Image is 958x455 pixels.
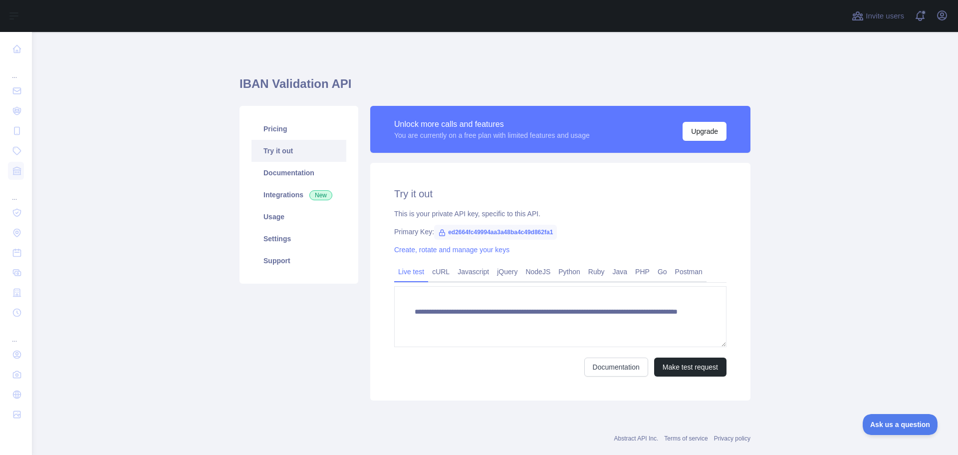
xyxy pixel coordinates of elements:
[8,60,24,80] div: ...
[394,246,509,254] a: Create, rotate and manage your keys
[394,130,590,140] div: You are currently on a free plan with limited features and usage
[664,435,708,442] a: Terms of service
[866,10,904,22] span: Invite users
[584,358,648,377] a: Documentation
[394,227,726,237] div: Primary Key:
[584,264,609,280] a: Ruby
[251,118,346,140] a: Pricing
[614,435,659,442] a: Abstract API Inc.
[631,264,654,280] a: PHP
[671,264,707,280] a: Postman
[683,122,726,141] button: Upgrade
[654,358,726,377] button: Make test request
[251,228,346,250] a: Settings
[394,264,428,280] a: Live test
[493,264,521,280] a: jQuery
[554,264,584,280] a: Python
[309,190,332,200] span: New
[8,324,24,344] div: ...
[251,206,346,228] a: Usage
[654,264,671,280] a: Go
[239,76,750,100] h1: IBAN Validation API
[394,118,590,130] div: Unlock more calls and features
[394,209,726,219] div: This is your private API key, specific to this API.
[394,187,726,201] h2: Try it out
[609,264,632,280] a: Java
[251,162,346,184] a: Documentation
[251,250,346,272] a: Support
[8,182,24,202] div: ...
[251,184,346,206] a: Integrations New
[428,264,454,280] a: cURL
[714,435,750,442] a: Privacy policy
[863,414,938,435] iframe: Toggle Customer Support
[850,8,906,24] button: Invite users
[434,225,557,240] span: ed2664fc49994aa3a48ba4c49d862fa1
[454,264,493,280] a: Javascript
[521,264,554,280] a: NodeJS
[251,140,346,162] a: Try it out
